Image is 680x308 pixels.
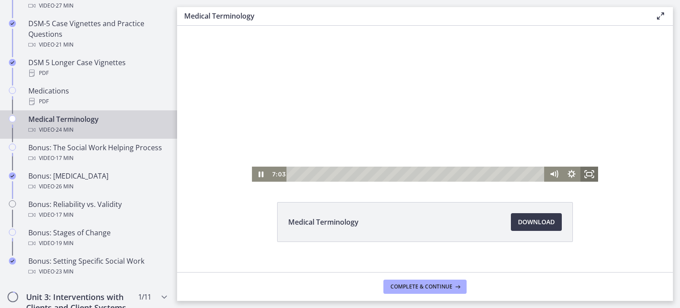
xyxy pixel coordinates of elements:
div: PDF [28,68,166,78]
div: Medical Terminology [28,114,166,135]
div: Medications [28,86,166,107]
div: Video [28,153,166,164]
i: Completed [9,20,16,27]
div: Video [28,0,166,11]
a: Download [511,213,562,231]
span: · 17 min [54,210,73,220]
div: Bonus: Stages of Change [28,227,166,249]
span: · 19 min [54,238,73,249]
div: Bonus: Reliability vs. Validity [28,199,166,220]
div: Video [28,39,166,50]
div: PDF [28,96,166,107]
div: DSM-5 Case Vignettes and Practice Questions [28,18,166,50]
div: DSM 5 Longer Case Vignettes [28,57,166,78]
div: Video [28,210,166,220]
div: Video [28,125,166,135]
div: Bonus: [MEDICAL_DATA] [28,171,166,192]
span: · 26 min [54,181,73,192]
span: Complete & continue [390,283,452,290]
span: · 21 min [54,39,73,50]
span: · 24 min [54,125,73,135]
span: Medical Terminology [288,217,359,227]
h3: Medical Terminology [184,11,641,21]
span: Download [518,217,555,227]
span: · 27 min [54,0,73,11]
div: Video [28,238,166,249]
div: Video [28,181,166,192]
i: Completed [9,257,16,265]
button: Complete & continue [383,280,467,294]
span: · 17 min [54,153,73,164]
i: Completed [9,59,16,66]
span: · 23 min [54,266,73,277]
div: Video [28,266,166,277]
span: 1 / 11 [138,292,151,302]
i: Completed [9,172,16,179]
div: Bonus: Setting Specific Social Work [28,256,166,277]
div: Bonus: The Social Work Helping Process [28,142,166,164]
